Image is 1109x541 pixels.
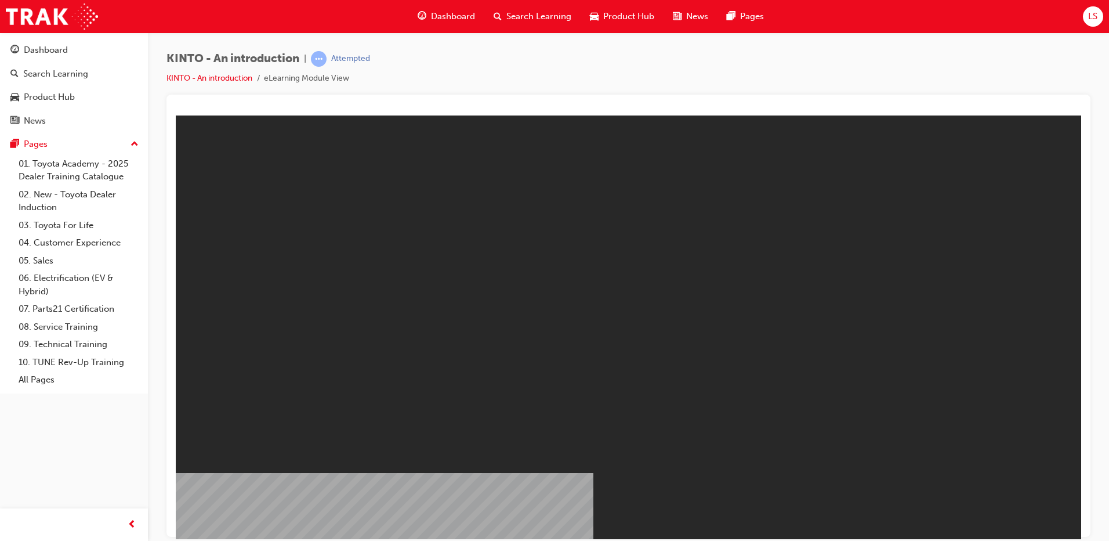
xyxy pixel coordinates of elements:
button: Pages [5,134,143,155]
a: 06. Electrification (EV & Hybrid) [14,269,143,300]
a: news-iconNews [664,5,717,28]
a: 08. Service Training [14,318,143,336]
span: up-icon [131,137,139,152]
div: Pages [24,138,48,151]
a: guage-iconDashboard [408,5,484,28]
a: 03. Toyota For Life [14,217,143,235]
span: news-icon [10,116,19,127]
span: KINTO - An introduction [166,52,299,66]
span: pages-icon [727,9,735,24]
a: 01. Toyota Academy - 2025 Dealer Training Catalogue [14,155,143,186]
a: KINTO - An introduction [166,73,252,83]
span: car-icon [10,92,19,103]
div: Search Learning [23,67,88,81]
span: Dashboard [431,10,475,23]
a: 07. Parts21 Certification [14,300,143,318]
div: Product Hub [24,91,75,104]
a: Search Learning [5,63,143,85]
span: prev-icon [128,518,136,532]
span: car-icon [590,9,599,24]
span: News [686,10,708,23]
li: eLearning Module View [264,72,349,85]
span: Product Hub [603,10,654,23]
img: Trak [6,3,98,30]
a: car-iconProduct Hub [581,5,664,28]
span: Search Learning [506,10,571,23]
a: 04. Customer Experience [14,234,143,252]
span: pages-icon [10,139,19,150]
div: Attempted [331,53,370,64]
a: 02. New - Toyota Dealer Induction [14,186,143,217]
a: Product Hub [5,86,143,108]
span: news-icon [673,9,682,24]
span: guage-icon [10,45,19,56]
span: search-icon [10,69,19,80]
button: DashboardSearch LearningProduct HubNews [5,37,143,134]
span: LS [1088,10,1097,23]
a: 10. TUNE Rev-Up Training [14,354,143,372]
a: News [5,110,143,132]
span: guage-icon [418,9,426,24]
span: search-icon [494,9,502,24]
button: LS [1083,6,1103,27]
a: pages-iconPages [717,5,773,28]
a: 05. Sales [14,252,143,270]
div: News [24,114,46,128]
a: search-iconSearch Learning [484,5,581,28]
span: learningRecordVerb_ATTEMPT-icon [311,51,327,67]
a: 09. Technical Training [14,336,143,354]
div: Dashboard [24,44,68,57]
span: Pages [740,10,764,23]
a: All Pages [14,371,143,389]
a: Dashboard [5,39,143,61]
span: | [304,52,306,66]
